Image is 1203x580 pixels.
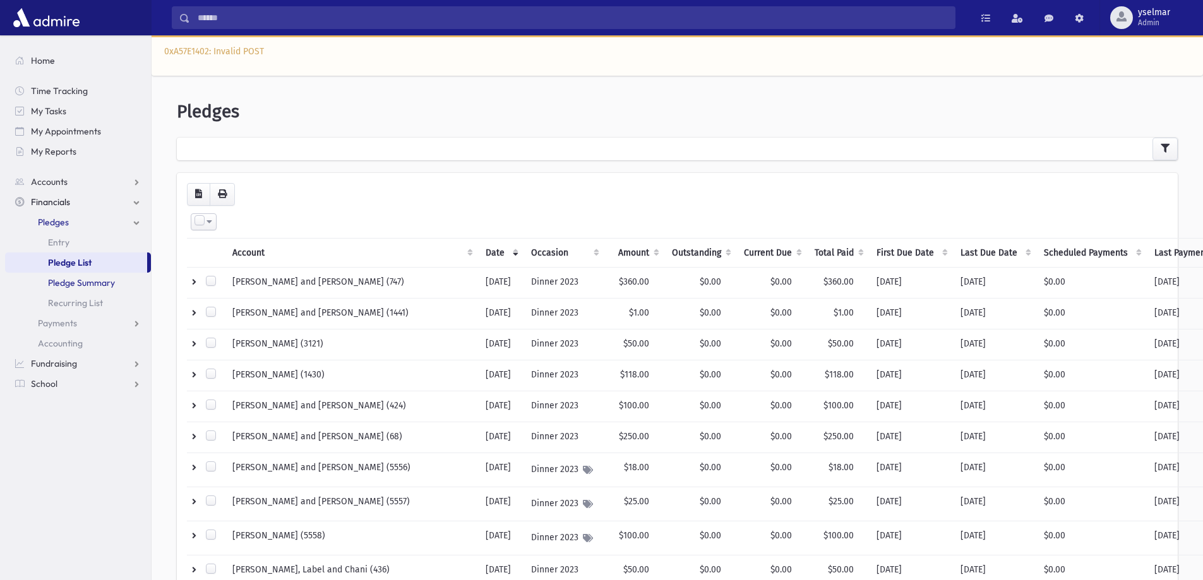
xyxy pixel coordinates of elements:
td: $25.00 [604,487,664,521]
span: $0.00 [700,338,721,349]
th: Total Paid: activate to sort column ascending [807,238,869,267]
td: Dinner 2023 [524,521,604,555]
td: $360.00 [604,267,664,298]
td: $0.00 [1036,298,1147,329]
button: Print [210,183,235,206]
td: [DATE] [869,422,953,453]
span: $18.00 [829,462,854,473]
a: Pledge List [5,252,147,273]
td: [DATE] [478,487,524,521]
th: First Due Date: activate to sort column ascending [869,238,953,267]
span: $0.00 [700,307,721,318]
td: [PERSON_NAME] and [PERSON_NAME] (1441) [225,298,478,329]
td: $0.00 [1036,360,1147,391]
td: [DATE] [869,360,953,391]
span: $1.00 [834,307,854,318]
a: Fundraising [5,353,151,374]
a: Accounts [5,172,151,192]
div: 0xA57E1402: Invalid POST [152,35,1203,76]
a: Home [5,50,151,71]
span: Time Tracking [31,85,88,97]
td: $250.00 [604,422,664,453]
span: Admin [1138,18,1170,28]
a: Pledge Summary [5,273,151,293]
td: $0.00 [1036,267,1147,298]
td: [DATE] [478,391,524,422]
span: Pledges [38,216,69,228]
span: $0.00 [770,400,792,411]
span: $0.00 [770,496,792,507]
td: $100.00 [604,391,664,422]
span: Recurring List [48,297,103,309]
td: [DATE] [869,453,953,487]
span: Financials [31,196,70,208]
td: $50.00 [604,329,664,360]
span: $0.00 [770,431,792,442]
a: My Reports [5,141,151,162]
td: [DATE] [953,298,1036,329]
a: Recurring List [5,293,151,313]
th: Scheduled Payments: activate to sort column ascending [1036,238,1147,267]
a: Entry [5,232,151,252]
td: [PERSON_NAME] and [PERSON_NAME] (424) [225,391,478,422]
td: $100.00 [604,521,664,555]
span: $0.00 [700,400,721,411]
span: $0.00 [770,564,792,575]
td: [DATE] [953,329,1036,360]
span: $0.00 [770,530,792,541]
td: [PERSON_NAME] and [PERSON_NAME] (5556) [225,453,478,487]
td: [PERSON_NAME] (5558) [225,521,478,555]
span: $0.00 [770,462,792,473]
td: Dinner 2023 [524,391,604,422]
span: $0.00 [700,564,721,575]
td: [DATE] [953,391,1036,422]
th: Last Due Date: activate to sort column ascending [953,238,1036,267]
td: [PERSON_NAME] (1430) [225,360,478,391]
span: Payments [38,317,77,329]
span: $100.00 [823,400,854,411]
a: Financials [5,192,151,212]
span: yselmar [1138,8,1170,18]
span: $0.00 [770,276,792,287]
span: $118.00 [825,369,854,380]
th: Outstanding: activate to sort column ascending [664,238,736,267]
td: [DATE] [869,521,953,555]
th: Date: activate to sort column ascending [478,238,524,267]
td: Dinner 2023 [524,453,604,487]
span: My Reports [31,146,76,157]
a: School [5,374,151,394]
td: [DATE] [953,267,1036,298]
img: AdmirePro [10,5,83,30]
span: $25.00 [829,496,854,507]
span: Pledges [177,101,239,122]
th: Occasion : activate to sort column ascending [524,238,604,267]
td: [DATE] [478,267,524,298]
span: Entry [48,237,69,248]
td: [DATE] [478,298,524,329]
span: $0.00 [700,369,721,380]
td: [DATE] [869,267,953,298]
td: [DATE] [478,360,524,391]
td: Dinner 2023 [524,422,604,453]
span: $100.00 [823,530,854,541]
td: Dinner 2023 [524,487,604,521]
span: $0.00 [770,338,792,349]
th: Current Due: activate to sort column ascending [736,238,807,267]
a: Pledges [5,212,151,232]
td: [DATE] [953,360,1036,391]
span: $360.00 [823,276,854,287]
a: Accounting [5,333,151,353]
span: Accounts [31,176,68,187]
td: [DATE] [869,391,953,422]
span: Home [31,55,55,66]
span: $0.00 [700,530,721,541]
td: $0.00 [1036,422,1147,453]
td: [DATE] [478,329,524,360]
td: Dinner 2023 [524,360,604,391]
span: My Appointments [31,126,101,137]
td: [PERSON_NAME] and [PERSON_NAME] (5557) [225,487,478,521]
span: $0.00 [700,276,721,287]
td: [PERSON_NAME] and [PERSON_NAME] (747) [225,267,478,298]
span: $50.00 [828,338,854,349]
a: My Appointments [5,121,151,141]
